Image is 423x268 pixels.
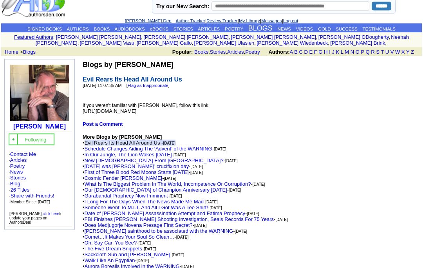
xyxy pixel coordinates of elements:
[83,146,226,152] font: • -
[11,137,16,142] img: gc.jpg
[125,18,172,23] a: [PERSON_NAME] Den
[172,253,184,257] font: [DATE]
[10,65,69,121] img: 211017.jpeg
[83,222,206,228] font: • -
[174,27,193,31] a: STORIES
[10,163,25,169] a: Poetry
[381,49,384,55] a: T
[83,103,210,108] span: If you weren’t familiar with [PERSON_NAME], follow this link.
[230,35,231,40] font: i
[83,158,238,163] font: • -
[206,18,237,23] a: Review Tracker
[83,140,175,146] font: •
[164,176,176,181] font: [DATE]
[83,216,288,222] font: • -
[239,18,260,23] a: My Library
[385,49,389,55] a: U
[261,18,282,23] a: Messages
[67,27,89,31] a: AUTHORS
[83,152,186,158] font: • -
[139,241,151,245] font: [DATE]
[85,246,142,252] a: The Five Dream Snippets
[27,27,62,31] a: SIGNED BOOKS
[43,212,59,216] a: click here
[85,140,175,146] span: Evil Rears Its Head All Around Us -
[332,49,334,55] a: J
[13,123,66,130] a: [PERSON_NAME]
[210,49,226,55] a: Stories
[376,49,380,55] a: S
[253,182,265,187] font: [DATE]
[371,49,374,55] a: R
[83,181,265,187] font: • -
[83,205,222,210] font: • -
[329,41,330,45] font: i
[94,27,110,31] a: BOOKS
[248,24,273,32] a: BLOGS
[36,34,409,46] a: Neenah [PERSON_NAME]
[25,137,46,143] font: Following
[137,259,149,263] font: [DATE]
[406,49,409,55] a: Y
[229,188,241,192] font: [DATE]
[5,49,18,55] a: Home
[83,199,218,205] font: • -
[23,49,36,55] a: Blogs
[83,187,241,193] font: • -
[390,35,391,40] font: i
[83,61,174,69] b: Blogs by [PERSON_NAME]
[83,88,259,96] iframe: fb:like Facebook Social Plugin
[10,151,36,157] a: Contact Me
[83,234,188,240] font: • -
[85,146,212,152] a: Schedule Changes Aiding The ‘Advent’ of the WARNING
[85,257,135,263] a: Walk Like An Egyptian
[290,49,293,55] a: A
[9,151,70,205] font: · · · · · ·
[85,169,189,175] a: First of Three Blood Red Moons Starts [DATE]
[10,175,26,181] a: Stories
[14,34,53,40] a: Featured Authors
[318,49,322,55] a: G
[156,3,209,9] label: Try our New Search:
[225,159,237,163] font: [DATE]
[128,83,168,88] a: Flag as Inappropriate
[10,157,27,163] a: Articles
[395,49,400,55] a: W
[256,41,257,45] font: i
[190,165,202,169] font: [DATE]
[85,252,170,257] a: Sackcloth Sun and [PERSON_NAME]
[283,18,298,23] a: Log out
[85,175,163,181] a: Cosmic Fender [PERSON_NAME]
[401,49,405,55] a: X
[83,169,203,175] font: • -
[9,193,54,205] font: · ·
[341,49,343,55] a: L
[9,187,54,205] font: ·
[318,27,331,31] a: GOLD
[53,34,55,40] font: :
[85,216,274,222] a: FBI Finishes [PERSON_NAME] Shooting Investigation, Seals Records For 75 Years
[83,163,203,169] font: • -
[330,40,385,46] a: [PERSON_NAME] Brink
[10,181,20,187] a: Blog
[172,49,421,55] font: , , ,
[115,27,145,31] a: AUDIOBOOKS
[336,27,358,31] a: SUCCESS
[210,206,222,210] font: [DATE]
[143,34,228,40] a: [PERSON_NAME] [PERSON_NAME]
[85,193,168,199] a: Garabandal Prophecy Now Imminent
[144,247,156,251] font: [DATE]
[318,34,389,40] a: [PERSON_NAME] ODougherty
[268,49,289,55] b: Authors:
[214,147,226,151] font: [DATE]
[361,49,364,55] a: P
[231,34,316,40] a: [PERSON_NAME] [PERSON_NAME]
[85,234,175,240] a: Comet…It Makes Your Soul So Clean…
[294,49,298,55] a: B
[125,18,298,24] font: | | | |
[363,27,396,31] a: TESTIMONIALS
[83,240,151,246] font: • -
[309,49,313,55] a: E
